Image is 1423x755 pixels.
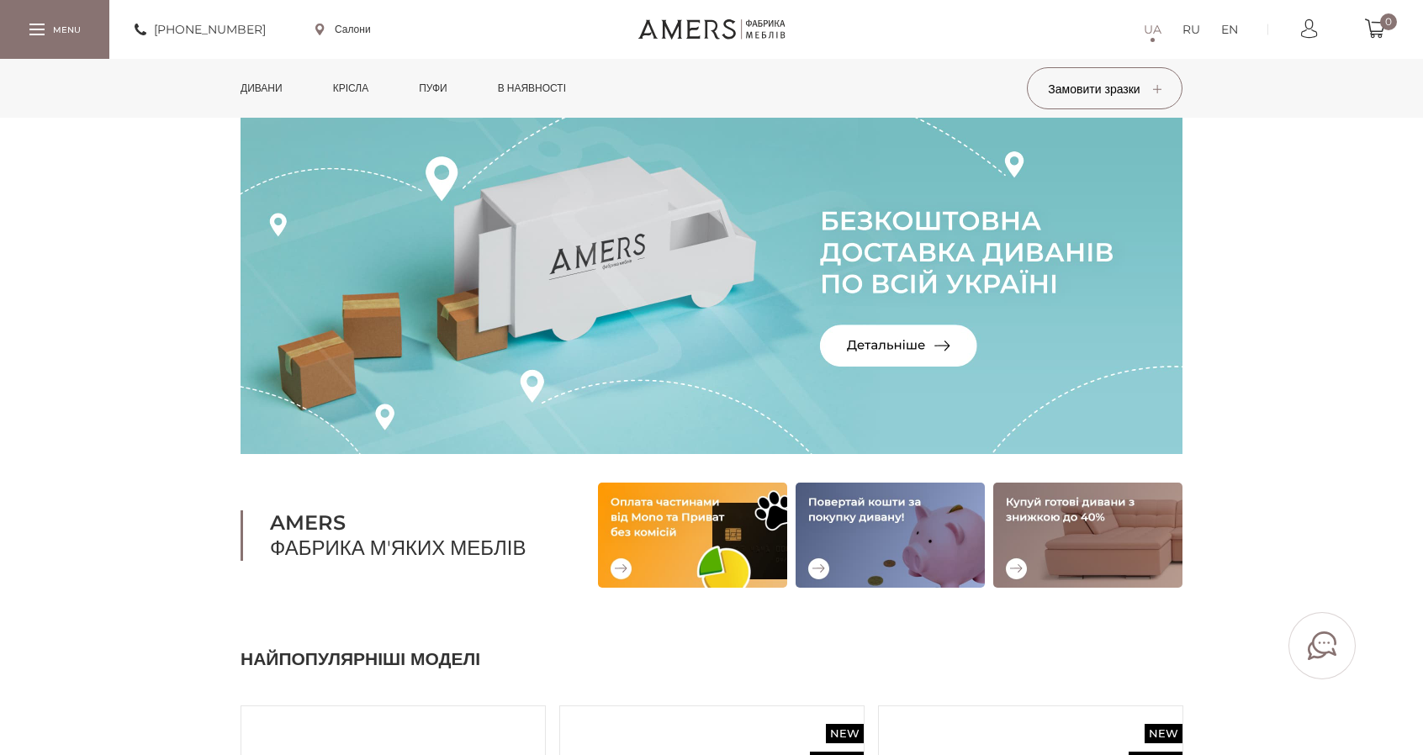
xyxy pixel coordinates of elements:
[315,22,371,37] a: Салони
[1145,724,1182,743] span: New
[1027,67,1182,109] button: Замовити зразки
[1221,19,1238,40] a: EN
[320,59,381,118] a: Крісла
[1048,82,1161,97] span: Замовити зразки
[241,510,556,561] h1: Фабрика м'яких меблів
[826,724,864,743] span: New
[796,483,985,588] img: Повертай кошти за покупку дивану
[993,483,1182,588] img: Купуй готові дивани зі знижкою до 40%
[1380,13,1397,30] span: 0
[1144,19,1161,40] a: UA
[270,510,556,536] b: AMERS
[135,19,266,40] a: [PHONE_NUMBER]
[598,483,787,588] img: Оплата частинами від Mono та Приват без комісій
[485,59,579,118] a: в наявності
[241,647,1182,672] h2: Найпопулярніші моделі
[228,59,295,118] a: Дивани
[1182,19,1200,40] a: RU
[406,59,460,118] a: Пуфи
